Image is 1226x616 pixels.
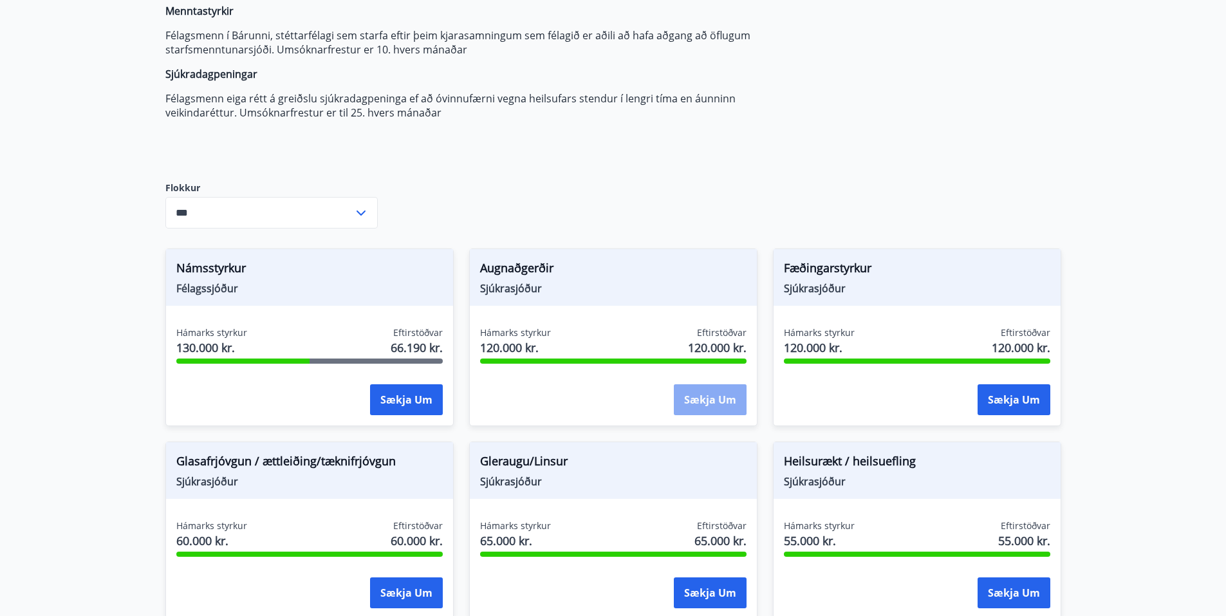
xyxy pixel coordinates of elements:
span: Eftirstöðvar [697,519,747,532]
span: 55.000 kr. [998,532,1050,549]
strong: Sjúkradagpeningar [165,67,257,81]
span: 120.000 kr. [688,339,747,356]
span: Hámarks styrkur [176,326,247,339]
p: Félagsmenn í Bárunni, stéttarfélagi sem starfa eftir þeim kjarasamningum sem félagið er aðili að ... [165,28,773,57]
span: 55.000 kr. [784,532,855,549]
button: Sækja um [674,577,747,608]
span: 65.000 kr. [694,532,747,549]
span: Hámarks styrkur [480,326,551,339]
span: 66.190 kr. [391,339,443,356]
span: Glasafrjóvgun / ættleiðing/tæknifrjóvgun [176,453,443,474]
span: Hámarks styrkur [176,519,247,532]
span: Eftirstöðvar [393,326,443,339]
span: Eftirstöðvar [393,519,443,532]
label: Flokkur [165,182,378,194]
span: Sjúkrasjóður [784,474,1050,489]
button: Sækja um [674,384,747,415]
span: 65.000 kr. [480,532,551,549]
button: Sækja um [370,384,443,415]
span: Hámarks styrkur [784,519,855,532]
span: Gleraugu/Linsur [480,453,747,474]
span: Sjúkrasjóður [480,474,747,489]
span: Sjúkrasjóður [784,281,1050,295]
button: Sækja um [978,577,1050,608]
span: Sjúkrasjóður [176,474,443,489]
span: 60.000 kr. [391,532,443,549]
span: Hámarks styrkur [480,519,551,532]
span: Hámarks styrkur [784,326,855,339]
span: Eftirstöðvar [697,326,747,339]
span: 60.000 kr. [176,532,247,549]
span: Eftirstöðvar [1001,326,1050,339]
span: Augnaðgerðir [480,259,747,281]
span: Eftirstöðvar [1001,519,1050,532]
span: 120.000 kr. [480,339,551,356]
button: Sækja um [978,384,1050,415]
span: Fæðingarstyrkur [784,259,1050,281]
p: Félagsmenn eiga rétt á greiðslu sjúkradagpeninga ef að óvinnufærni vegna heilsufars stendur í len... [165,91,773,120]
span: Félagssjóður [176,281,443,295]
strong: Menntastyrkir [165,4,234,18]
button: Sækja um [370,577,443,608]
span: Sjúkrasjóður [480,281,747,295]
span: 120.000 kr. [992,339,1050,356]
span: Námsstyrkur [176,259,443,281]
span: 130.000 kr. [176,339,247,356]
span: 120.000 kr. [784,339,855,356]
span: Heilsurækt / heilsuefling [784,453,1050,474]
